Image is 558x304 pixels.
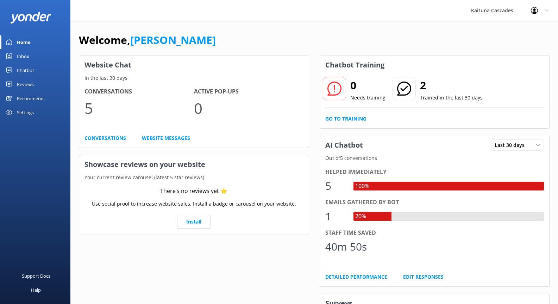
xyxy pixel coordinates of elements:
[79,155,309,174] h3: Showcase reviews on your website
[17,77,34,91] div: Reviews
[79,174,309,181] p: Your current review carousel (latest 5 star reviews)
[325,115,366,123] a: Go to Training
[142,134,190,142] a: Website Messages
[84,134,126,142] a: Conversations
[84,87,194,96] h4: Conversations
[325,168,544,177] div: Helped immediately
[320,56,390,74] h3: Chatbot Training
[325,177,346,194] div: 5
[92,200,296,208] p: Use social proof to increase website sales. Install a badge or carousel on your website.
[353,182,371,191] div: 100%
[11,12,51,23] img: yonder-white-logo.png
[17,91,44,105] div: Recommend
[194,96,303,120] p: 0
[320,136,368,154] h3: AI Chatbot
[325,198,544,207] div: Emails gathered by bot
[79,74,309,82] p: In the last 30 days
[79,56,309,74] h3: Website Chat
[17,35,31,49] div: Home
[325,238,367,255] div: 40m 50s
[84,96,194,120] p: 5
[320,154,550,162] p: Out of 5 conversations
[130,33,216,47] a: [PERSON_NAME]
[79,32,216,48] h1: Welcome,
[350,94,385,102] p: Needs training
[420,94,483,102] p: Trained in the last 30 days
[22,269,50,283] div: Support Docs
[353,212,368,221] div: 20%
[495,141,529,149] span: Last 30 days
[31,283,41,297] div: Help
[420,77,483,94] h2: 2
[160,187,227,196] div: There’s no reviews yet ⭐
[325,228,544,238] div: Staff time saved
[177,215,211,229] a: Install
[17,63,34,77] div: Chatbot
[325,208,346,225] div: 1
[194,87,303,96] h4: Active Pop-ups
[403,273,444,281] a: Edit Responses
[325,273,387,281] a: Detailed Performance
[350,77,385,94] h2: 0
[17,49,29,63] div: Inbox
[17,105,34,119] div: Settings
